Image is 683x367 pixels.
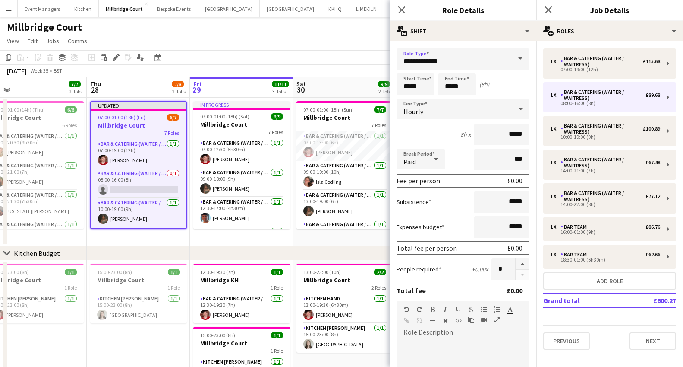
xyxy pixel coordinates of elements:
[296,161,393,190] app-card-role: Bar & Catering (Waiter / waitress)1/109:00-19:00 (10h)Isla Codling
[90,264,187,323] app-job-card: 15:00-23:00 (8h)1/1Millbridge Court1 RoleKitchen [PERSON_NAME]1/115:00-23:00 (8h)[GEOGRAPHIC_DATA]
[90,101,187,229] app-job-card: Updated07:00-01:00 (18h) (Fri)6/7Millbridge Court7 RolesBar & Catering (Waiter / waitress)1/107:0...
[200,332,235,338] span: 15:00-23:00 (8h)
[7,21,82,34] h1: Millbridge Court
[390,21,536,41] div: Shift
[645,252,660,258] div: £62.66
[295,85,306,95] span: 30
[168,269,180,275] span: 1/1
[494,316,500,323] button: Fullscreen
[7,67,27,75] div: [DATE]
[481,316,487,323] button: Insert video
[271,113,283,120] span: 9/9
[193,138,290,168] app-card-role: Bar & Catering (Waiter / waitress)1/107:00-12:30 (5h30m)[PERSON_NAME]
[560,224,590,230] div: Bar Team
[7,37,19,45] span: View
[494,306,500,313] button: Ordered List
[193,80,201,88] span: Fri
[374,106,386,113] span: 7/7
[397,198,431,206] label: Subsistence
[468,316,474,323] button: Paste as plain text
[18,0,67,17] button: Event Managers
[468,306,474,313] button: Strikethrough
[560,190,645,202] div: Bar & Catering (Waiter / waitress)
[150,0,198,17] button: Bespoke Events
[536,21,683,41] div: Roles
[296,264,393,353] app-job-card: 13:00-23:00 (10h)2/2Millbridge Court2 RolesKitchen Hand1/113:00-19:30 (6h30m)[PERSON_NAME]Kitchen...
[625,294,676,307] td: £600.27
[550,224,560,230] div: 1 x
[167,284,180,291] span: 1 Role
[550,193,560,199] div: 1 x
[28,37,38,45] span: Edit
[91,102,186,109] div: Updated
[397,176,440,185] div: Fee per person
[193,168,290,197] app-card-role: Bar & Catering (Waiter / waitress)1/109:00-18:00 (9h)[PERSON_NAME]
[90,276,187,284] h3: Millbridge Court
[442,317,448,324] button: Clear Formatting
[193,276,290,284] h3: Millbridge KH
[99,0,150,17] button: Millbridge Court
[260,0,321,17] button: [GEOGRAPHIC_DATA]
[507,286,522,295] div: £0.00
[89,85,101,95] span: 28
[91,139,186,169] app-card-role: Bar & Catering (Waiter / waitress)1/107:00-19:00 (12h)[PERSON_NAME]
[296,80,306,88] span: Sat
[67,0,99,17] button: Kitchen
[200,269,235,275] span: 12:30-19:30 (7h)
[645,193,660,199] div: £77.12
[91,169,186,198] app-card-role: Bar & Catering (Waiter / waitress)0/108:00-16:00 (8h)
[550,252,560,258] div: 1 x
[268,129,283,135] span: 7 Roles
[296,323,393,353] app-card-role: Kitchen [PERSON_NAME]1/115:00-23:00 (8h)[GEOGRAPHIC_DATA]
[378,88,392,95] div: 2 Jobs
[192,85,201,95] span: 29
[271,332,283,338] span: 1/1
[550,126,560,132] div: 1 x
[479,80,489,88] div: (8h)
[481,306,487,313] button: Unordered List
[550,202,660,207] div: 14:00-22:00 (8h)
[193,294,290,323] app-card-role: Bar & Catering (Waiter / waitress)1/112:30-19:30 (7h)[PERSON_NAME]
[193,101,290,108] div: In progress
[550,230,660,234] div: 16:00-01:00 (9h)
[97,269,132,275] span: 15:00-23:00 (8h)
[507,176,522,185] div: £0.00
[403,107,423,116] span: Hourly
[193,101,290,229] div: In progress07:00-01:00 (18h) (Sat)9/9Millbridge Court7 RolesBar & Catering (Waiter / waitress)1/1...
[643,58,660,64] div: £115.68
[455,317,461,324] button: HTML Code
[91,227,186,257] app-card-role: Bar & Catering (Waiter / waitress)1/1
[69,88,82,95] div: 2 Jobs
[68,37,87,45] span: Comms
[560,89,645,101] div: Bar & Catering (Waiter / waitress)
[296,131,393,161] app-card-role: Bar & Catering (Waiter / waitress)1/107:00-13:00 (6h)[PERSON_NAME]
[98,114,145,121] span: 07:00-01:00 (18h) (Fri)
[272,81,289,87] span: 11/11
[91,121,186,129] h3: Millbridge Court
[550,92,560,98] div: 1 x
[455,306,461,313] button: Underline
[14,249,60,258] div: Kitchen Budget
[28,67,50,74] span: Week 35
[303,269,341,275] span: 13:00-23:00 (10h)
[54,67,62,74] div: BST
[516,258,529,270] button: Increase
[271,348,283,354] span: 1 Role
[24,35,41,47] a: Edit
[560,156,645,169] div: Bar & Catering (Waiter / waitress)
[550,58,560,64] div: 1 x
[296,220,393,249] app-card-role: Bar & Catering (Waiter / waitress)1/114:00-21:30 (7h30m)
[507,306,513,313] button: Text Color
[164,130,179,136] span: 7 Roles
[390,4,536,16] h3: Role Details
[460,131,471,138] div: 8h x
[193,339,290,347] h3: Millbridge Court
[321,0,349,17] button: KKHQ
[193,264,290,323] app-job-card: 12:30-19:30 (7h)1/1Millbridge KH1 RoleBar & Catering (Waiter / waitress)1/112:30-19:30 (7h)[PERSO...
[296,101,393,229] app-job-card: 07:00-01:00 (18h) (Sun)7/7Millbridge Court7 RolesBar & Catering (Waiter / waitress)1/107:00-13:00...
[560,123,643,135] div: Bar & Catering (Waiter / waitress)
[403,157,416,166] span: Paid
[65,106,77,113] span: 6/6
